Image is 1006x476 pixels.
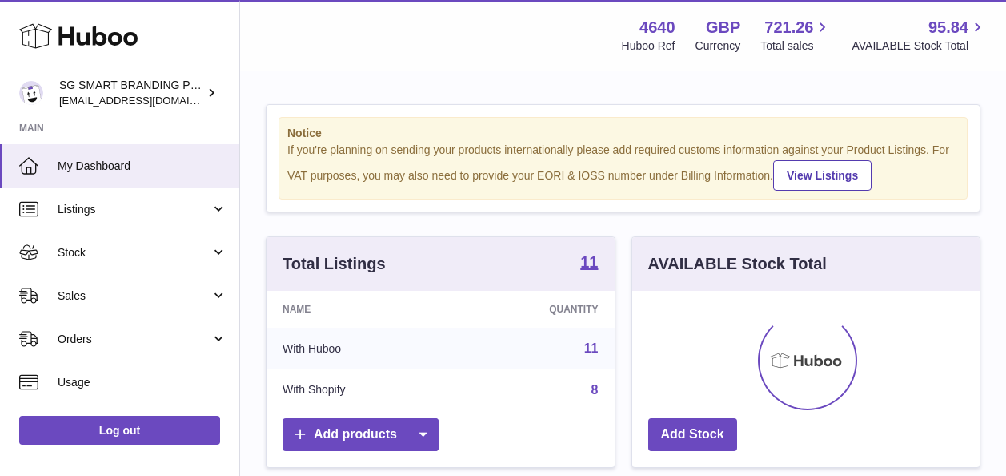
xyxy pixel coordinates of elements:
img: internalAdmin-4640@internal.huboo.com [19,81,43,105]
div: If you're planning on sending your products internationally please add required customs informati... [287,143,959,191]
span: Listings [58,202,210,217]
span: AVAILABLE Stock Total [852,38,987,54]
th: Quantity [454,291,614,328]
a: Add products [283,418,439,451]
strong: 4640 [639,17,675,38]
a: 95.84 AVAILABLE Stock Total [852,17,987,54]
a: 11 [580,254,598,273]
span: 95.84 [928,17,968,38]
span: [EMAIL_ADDRESS][DOMAIN_NAME] [59,94,235,107]
a: 721.26 Total sales [760,17,832,54]
h3: Total Listings [283,253,386,275]
span: Usage [58,375,227,390]
div: SG SMART BRANDING PTE. LTD. [59,78,203,108]
a: Add Stock [648,418,737,451]
div: Currency [695,38,741,54]
span: Stock [58,245,210,260]
h3: AVAILABLE Stock Total [648,253,827,275]
strong: Notice [287,126,959,141]
span: Total sales [760,38,832,54]
a: 8 [591,383,599,397]
strong: GBP [706,17,740,38]
a: 11 [584,341,599,355]
span: Sales [58,288,210,304]
td: With Huboo [267,328,454,369]
a: Log out [19,416,220,445]
span: My Dashboard [58,159,227,174]
a: View Listings [773,160,872,191]
strong: 11 [580,254,598,270]
th: Name [267,291,454,328]
td: With Shopify [267,369,454,411]
span: 721.26 [764,17,813,38]
div: Huboo Ref [622,38,675,54]
span: Orders [58,332,210,347]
